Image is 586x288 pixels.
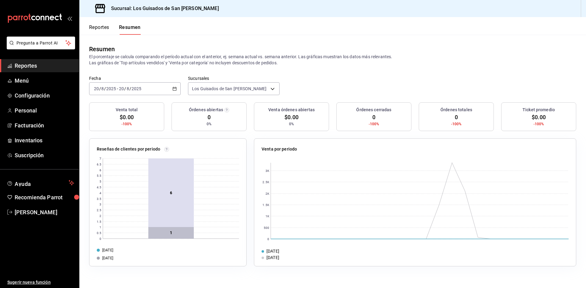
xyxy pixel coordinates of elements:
button: open_drawer_menu [67,16,72,21]
span: -100% [121,121,132,127]
span: / [124,86,126,91]
span: Personal [15,106,74,115]
div: [DATE] [97,255,239,261]
input: -- [119,86,124,91]
text: 1.5 [97,220,101,223]
p: Reseñas de clientes por periodo [97,146,160,152]
span: Reportes [15,62,74,70]
h3: Órdenes cerradas [356,107,391,113]
span: $0.00 [284,113,298,121]
text: 2.5K [262,180,269,184]
div: Resumen [89,44,115,54]
h3: Venta órdenes abiertas [268,107,315,113]
span: -100% [369,121,379,127]
div: navigation tabs [89,24,141,35]
h3: Órdenes abiertas [189,107,223,113]
span: 0% [289,121,294,127]
span: Suscripción [15,151,74,159]
span: Pregunta a Parrot AI [16,40,66,46]
span: 0 [372,113,375,121]
input: ---- [106,86,116,91]
h3: Ticket promedio [523,107,555,113]
button: Pregunta a Parrot AI [7,37,75,49]
text: 500 [264,226,269,229]
text: 0.5 [97,231,101,235]
text: 4 [99,191,101,195]
div: [DATE] [266,254,279,261]
span: Los Guisados de San [PERSON_NAME] [192,86,266,92]
text: 0 [99,237,101,240]
button: Resumen [119,24,141,35]
text: 3K [266,169,269,172]
span: $0.00 [532,113,546,121]
text: 5.5 [97,174,101,177]
h3: Sucursal: Los Guisados de San [PERSON_NAME] [106,5,219,12]
text: 2.5 [97,208,101,212]
text: 4.5 [97,186,101,189]
p: Venta por periodo [262,146,297,152]
text: 7 [99,157,101,160]
span: 0 [208,113,211,121]
span: Inventarios [15,136,74,144]
label: Fecha [89,76,181,80]
span: Facturación [15,121,74,130]
span: Configuración [15,91,74,100]
input: ---- [131,86,142,91]
span: Menú [15,76,74,85]
input: -- [94,86,99,91]
span: [PERSON_NAME] [15,208,74,216]
span: Ayuda [15,179,66,187]
span: - [117,86,118,91]
text: 6 [99,169,101,172]
span: Recomienda Parrot [15,193,74,201]
text: 3 [99,203,101,206]
label: Sucursales [188,76,280,80]
span: 0 [455,113,458,121]
input: -- [101,86,104,91]
input: -- [126,86,129,91]
text: 1.5K [262,203,269,207]
span: / [99,86,101,91]
text: 2K [266,192,269,195]
text: 2 [99,214,101,218]
span: / [129,86,131,91]
span: / [104,86,106,91]
text: 0 [267,237,269,241]
div: [DATE] [266,248,279,254]
text: 1 [99,226,101,229]
span: -100% [534,121,544,127]
p: El porcentaje se calcula comparando el período actual con el anterior, ej. semana actual vs. sema... [89,54,576,66]
h3: Venta total [116,107,138,113]
text: 6.5 [97,163,101,166]
h3: Órdenes totales [440,107,472,113]
text: 5 [99,180,101,183]
span: $0.00 [120,113,134,121]
div: [DATE] [97,247,239,253]
span: 0% [207,121,212,127]
a: Pregunta a Parrot AI [4,44,75,51]
text: 3.5 [97,197,101,201]
span: -100% [451,121,462,127]
span: Sugerir nueva función [7,279,74,286]
button: Reportes [89,24,109,35]
text: 1K [266,215,269,218]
